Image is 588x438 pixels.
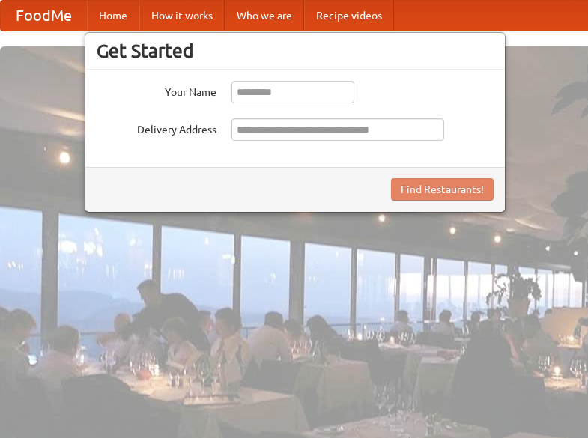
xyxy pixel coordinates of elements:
[87,1,139,31] a: Home
[97,81,216,100] label: Your Name
[391,178,494,201] button: Find Restaurants!
[304,1,394,31] a: Recipe videos
[225,1,304,31] a: Who we are
[139,1,225,31] a: How it works
[97,40,494,62] h3: Get Started
[97,118,216,137] label: Delivery Address
[1,1,87,31] a: FoodMe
